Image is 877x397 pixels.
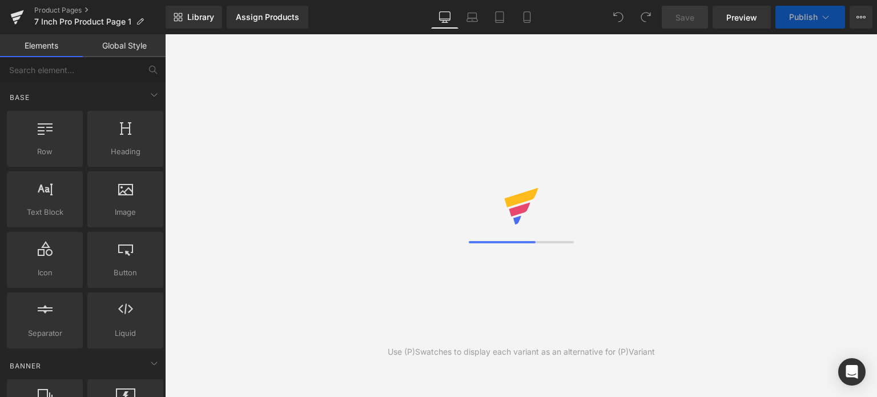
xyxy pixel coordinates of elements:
a: Preview [713,6,771,29]
span: Base [9,92,31,103]
span: Button [91,267,160,279]
button: Publish [775,6,845,29]
a: Laptop [458,6,486,29]
button: Undo [607,6,630,29]
span: Library [187,12,214,22]
div: Assign Products [236,13,299,22]
a: Global Style [83,34,166,57]
span: Separator [10,327,79,339]
span: Publish [789,13,818,22]
a: New Library [166,6,222,29]
span: Heading [91,146,160,158]
a: Tablet [486,6,513,29]
button: Redo [634,6,657,29]
a: Product Pages [34,6,166,15]
a: Mobile [513,6,541,29]
div: Use (P)Swatches to display each variant as an alternative for (P)Variant [388,346,655,358]
span: Banner [9,360,42,371]
button: More [850,6,872,29]
span: Image [91,206,160,218]
span: Icon [10,267,79,279]
span: 7 Inch Pro Product Page 1 [34,17,131,26]
span: Preview [726,11,757,23]
span: Text Block [10,206,79,218]
div: Open Intercom Messenger [838,358,866,386]
span: Row [10,146,79,158]
span: Liquid [91,327,160,339]
span: Save [675,11,694,23]
a: Desktop [431,6,458,29]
